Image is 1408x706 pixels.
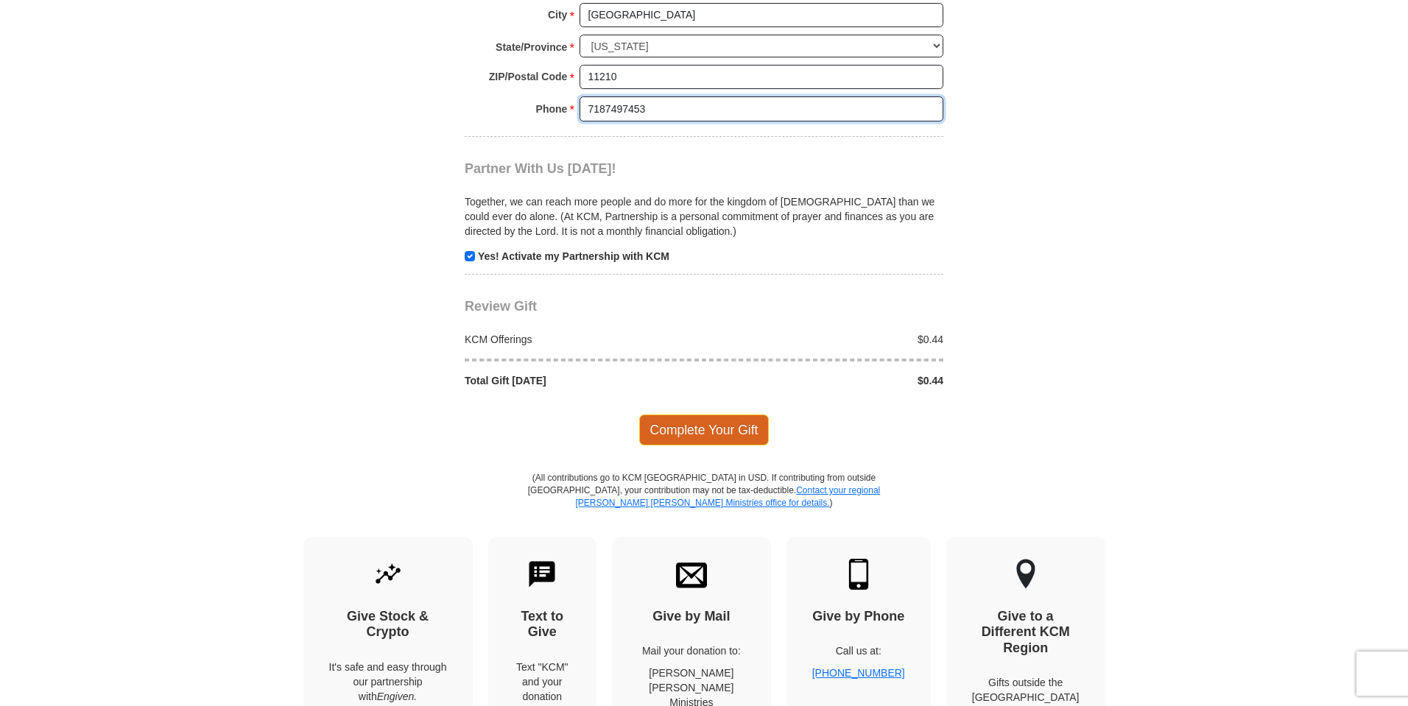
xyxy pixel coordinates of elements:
h4: Give by Mail [638,609,745,625]
strong: Phone [536,99,568,119]
strong: City [548,4,567,25]
div: KCM Offerings [457,332,705,347]
img: text-to-give.svg [527,559,557,590]
h4: Give by Phone [812,609,905,625]
div: $0.44 [704,332,951,347]
a: [PHONE_NUMBER] [812,667,905,679]
img: mobile.svg [843,559,874,590]
h4: Text to Give [514,609,571,640]
strong: State/Province [496,37,567,57]
h4: Give Stock & Crypto [329,609,447,640]
p: Call us at: [812,643,905,658]
img: envelope.svg [676,559,707,590]
span: Complete Your Gift [639,414,770,445]
img: give-by-stock.svg [373,559,404,590]
span: Review Gift [465,299,537,314]
i: Engiven. [377,691,417,702]
p: (All contributions go to KCM [GEOGRAPHIC_DATA] in USD. If contributing from outside [GEOGRAPHIC_D... [527,472,881,536]
div: Total Gift [DATE] [457,373,705,388]
strong: ZIP/Postal Code [489,66,568,87]
h4: Give to a Different KCM Region [972,609,1080,657]
strong: Yes! Activate my Partnership with KCM [478,250,669,262]
img: other-region [1015,559,1036,590]
p: Together, we can reach more people and do more for the kingdom of [DEMOGRAPHIC_DATA] than we coul... [465,194,943,239]
p: It's safe and easy through our partnership with [329,660,447,704]
span: Partner With Us [DATE]! [465,161,616,176]
div: $0.44 [704,373,951,388]
p: Mail your donation to: [638,643,745,658]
